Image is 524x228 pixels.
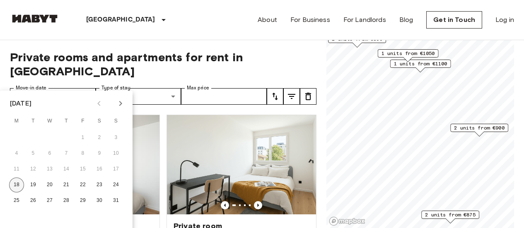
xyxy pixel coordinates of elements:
span: 2 units from €900 [454,124,505,132]
span: Monday [9,113,24,130]
label: Type of stay [101,84,130,91]
p: [GEOGRAPHIC_DATA] [86,15,155,25]
a: Mapbox logo [329,216,365,226]
button: Next month [113,96,128,110]
button: 22 [75,178,90,192]
button: 26 [26,193,41,208]
a: About [258,15,277,25]
button: Previous image [221,201,229,209]
button: 20 [42,178,57,192]
span: 2 units from €875 [425,211,476,218]
img: Habyt [10,14,60,23]
button: 27 [42,193,57,208]
label: Max price [187,84,209,91]
button: 24 [109,178,123,192]
span: Private rooms and apartments for rent in [GEOGRAPHIC_DATA] [10,50,316,78]
span: 1 units from €1100 [394,60,447,67]
div: Map marker [450,124,508,137]
label: Move-in date [16,84,46,91]
div: Map marker [378,49,439,62]
a: For Landlords [343,15,386,25]
span: 1 units from €1050 [382,50,435,57]
a: For Business [290,15,330,25]
button: Previous image [254,201,262,209]
img: Marketing picture of unit FR-18-002-015-03H [167,115,316,214]
button: 31 [109,193,123,208]
a: Blog [399,15,413,25]
a: Get in Touch [426,11,482,29]
span: Tuesday [26,113,41,130]
button: 18 [9,178,24,192]
span: Wednesday [42,113,57,130]
button: 30 [92,193,107,208]
div: Map marker [390,60,451,72]
button: 23 [92,178,107,192]
button: 28 [59,193,74,208]
button: 21 [59,178,74,192]
button: 25 [9,193,24,208]
span: Thursday [59,113,74,130]
button: tune [283,88,300,105]
div: Map marker [421,211,479,223]
span: Friday [75,113,90,130]
div: [DATE] [10,98,31,108]
button: 29 [75,193,90,208]
div: Map marker [328,35,386,48]
button: tune [300,88,316,105]
a: Log in [495,15,514,25]
button: 19 [26,178,41,192]
span: Saturday [92,113,107,130]
span: Sunday [109,113,123,130]
button: tune [267,88,283,105]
